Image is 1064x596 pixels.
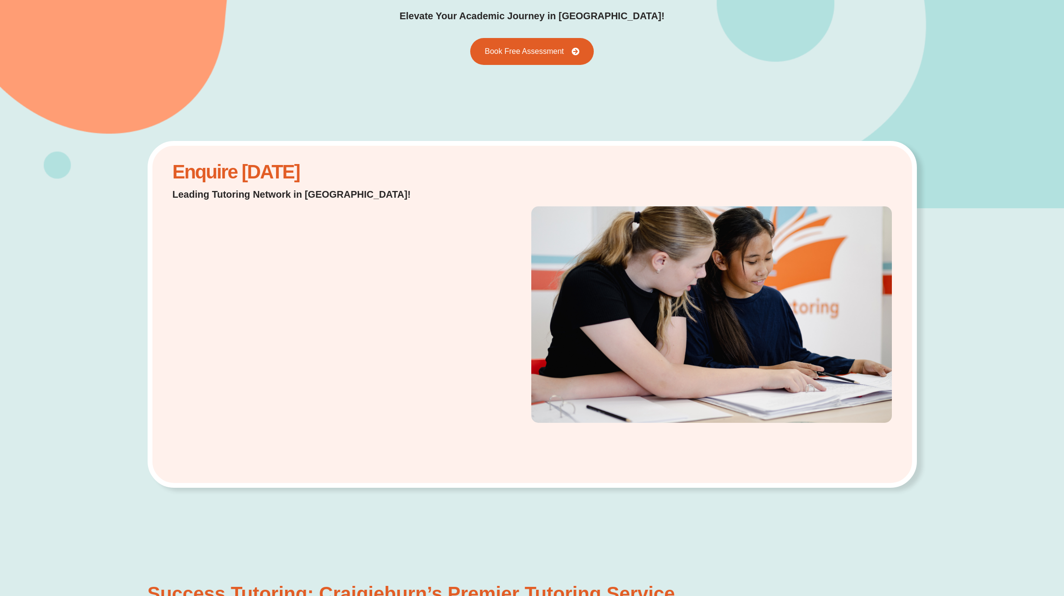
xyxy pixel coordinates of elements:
[485,48,564,55] span: Book Free Assessment
[531,206,892,423] img: Students at Success Tutoring
[470,38,594,65] a: Book Free Assessment
[400,9,664,24] p: Elevate Your Academic Journey in [GEOGRAPHIC_DATA]!
[173,188,436,201] p: Leading Tutoring Network in [GEOGRAPHIC_DATA]!
[173,166,436,178] h2: Enquire [DATE]
[173,211,396,463] iframe: Website Lead Form
[899,487,1064,596] iframe: Chat Widget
